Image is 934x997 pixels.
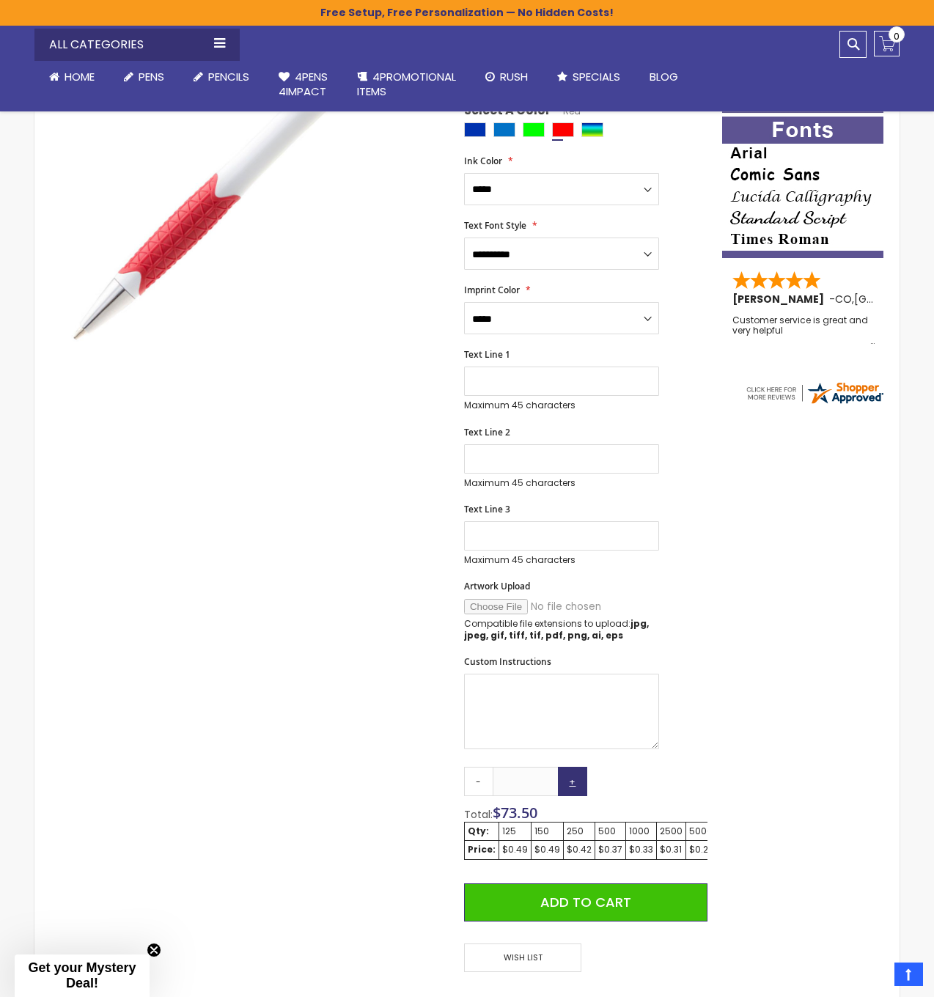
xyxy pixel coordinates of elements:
a: Pencils [179,61,264,93]
a: 4PROMOTIONALITEMS [342,61,471,108]
img: 4pens.com widget logo [744,380,885,406]
span: Imprint Color [464,284,520,296]
p: Maximum 45 characters [464,477,659,489]
a: Rush [471,61,543,93]
div: Blue Light [493,122,515,137]
span: 4Pens 4impact [279,69,328,99]
span: Text Line 2 [464,426,510,438]
a: + [558,767,587,796]
strong: jpg, jpeg, gif, tiff, tif, pdf, png, ai, eps [464,617,649,641]
div: Assorted [581,122,603,137]
div: 150 [534,825,560,837]
span: Text Line 1 [464,348,510,361]
a: 4Pens4impact [264,61,342,108]
span: Specials [573,69,620,84]
span: Select A Color [464,103,551,122]
div: 500 [598,825,622,837]
div: 125 [502,825,528,837]
span: Custom Instructions [464,655,551,668]
div: $0.37 [598,844,622,856]
p: Maximum 45 characters [464,400,659,411]
strong: Qty: [468,825,489,837]
span: Red [551,105,581,117]
div: $0.31 [660,844,683,856]
p: Compatible file extensions to upload: [464,618,659,641]
span: $ [493,803,537,823]
span: Rush [500,69,528,84]
span: Artwork Upload [464,580,530,592]
a: Home [34,61,109,93]
a: 4pens.com certificate URL [744,397,885,409]
span: Home [65,69,95,84]
span: 0 [894,29,900,43]
a: Blog [635,61,693,93]
span: Ink Color [464,155,502,167]
span: 4PROMOTIONAL ITEMS [357,69,456,99]
strong: Price: [468,843,496,856]
button: Add to Cart [464,883,707,921]
div: 250 [567,825,592,837]
span: Text Font Style [464,219,526,232]
span: Pencils [208,69,249,84]
a: Pens [109,61,179,93]
div: Lime Green [523,122,545,137]
span: Blog [650,69,678,84]
div: 1000 [629,825,653,837]
div: All Categories [34,29,240,61]
div: $0.42 [567,844,592,856]
p: Maximum 45 characters [464,554,659,566]
span: CO [835,292,852,306]
div: Get your Mystery Deal!Close teaser [15,954,150,997]
a: Wish List [464,943,586,972]
div: Blue [464,122,486,137]
a: - [464,767,493,796]
div: Red [552,122,574,137]
span: Pens [139,69,164,84]
span: 73.50 [501,803,537,823]
span: Total: [464,807,493,822]
div: 5000 [689,825,714,837]
span: [PERSON_NAME] [732,292,829,306]
div: $0.49 [502,844,528,856]
img: font-personalization-examples [722,117,883,258]
div: 2500 [660,825,683,837]
span: Wish List [464,943,581,972]
div: $0.33 [629,844,653,856]
button: Close teaser [147,943,161,957]
a: Specials [543,61,635,93]
div: $0.49 [534,844,560,856]
a: 0 [874,31,900,56]
div: Customer service is great and very helpful [732,315,875,347]
span: Add to Cart [540,893,631,911]
div: $0.29 [689,844,714,856]
a: Top [894,963,923,986]
span: Text Line 3 [464,503,510,515]
span: Get your Mystery Deal! [28,960,136,990]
